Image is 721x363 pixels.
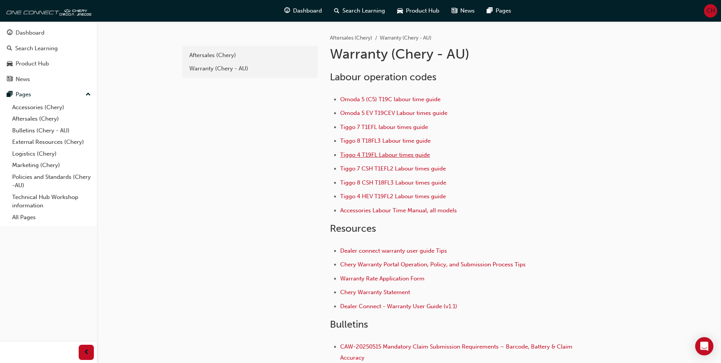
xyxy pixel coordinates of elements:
a: news-iconNews [445,3,481,19]
a: CAW-20250515 Mandatory Claim Submission Requirements – Barcode, Battery & Claim Accuracy [340,343,574,361]
button: DashboardSearch LearningProduct HubNews [3,24,94,88]
div: Dashboard [16,29,44,37]
a: car-iconProduct Hub [391,3,445,19]
span: up-icon [86,90,91,100]
a: All Pages [9,212,94,223]
span: pages-icon [7,91,13,98]
span: Bulletins [330,318,368,330]
a: Marketing (Chery) [9,159,94,171]
span: search-icon [334,6,339,16]
a: Dashboard [3,26,94,40]
a: Aftersales (Chery) [185,49,315,62]
div: Warranty (Chery - AU) [189,64,311,73]
span: news-icon [7,76,13,83]
button: Pages [3,88,94,102]
div: Aftersales (Chery) [189,51,311,60]
a: Technical Hub Workshop information [9,191,94,212]
div: Search Learning [15,44,58,53]
a: Dealer connect warranty user guide Tips [340,247,447,254]
span: car-icon [7,61,13,67]
span: pages-icon [487,6,493,16]
a: Accessories Labour Time Manual, all models [340,207,457,214]
a: Product Hub [3,57,94,71]
span: Resources [330,223,376,234]
a: Warranty (Chery - AU) [185,62,315,75]
a: Bulletins (Chery - AU) [9,125,94,137]
button: CH [704,4,717,18]
span: news-icon [452,6,457,16]
span: News [460,6,475,15]
span: prev-icon [84,348,89,357]
span: Dashboard [293,6,322,15]
div: Pages [16,90,31,99]
span: Labour operation codes [330,71,436,83]
span: guage-icon [284,6,290,16]
img: oneconnect [4,3,91,18]
a: search-iconSearch Learning [328,3,391,19]
a: Aftersales (Chery) [9,113,94,125]
span: CH [707,6,715,15]
li: Warranty (Chery - AU) [380,34,431,43]
a: Tiggo 4 T19FL Labour times guide [340,151,430,158]
div: Open Intercom Messenger [695,337,713,355]
a: Warranty Rate Application Form [340,275,425,282]
span: Search Learning [342,6,385,15]
a: Tiggo 8 T18FL3 Labour time guide [340,137,431,144]
a: Tiggo 7 T1EFL labour times guide [340,124,428,131]
a: Aftersales (Chery) [330,35,372,41]
div: Product Hub [16,59,49,68]
span: Product Hub [406,6,439,15]
a: Omoda 5 EV T19CEV Labour times guide [340,110,447,116]
a: Omoda 5 (C5) T19C labour time guide [340,96,441,103]
a: Policies and Standards (Chery -AU) [9,171,94,191]
a: Dealer Connect - Warranty User Guide (v1.1) [340,303,457,310]
span: Pages [496,6,511,15]
a: Search Learning [3,41,94,56]
span: car-icon [397,6,403,16]
a: External Resources (Chery) [9,136,94,148]
a: News [3,72,94,86]
a: pages-iconPages [481,3,517,19]
a: Chery Warranty Statement [340,289,410,296]
a: Accessories (Chery) [9,102,94,113]
a: Tiggo 8 CSH T18FL3 Labour times guide [340,179,446,186]
h1: Warranty (Chery - AU) [330,46,579,62]
a: Chery Warranty Portal Operation, Policy, and Submission Process Tips [340,261,526,268]
a: Tiggo 7 CSH T1EFL2 Labour times guide [340,165,446,172]
div: News [16,75,30,84]
a: guage-iconDashboard [278,3,328,19]
span: guage-icon [7,30,13,37]
a: Tiggo 4 HEV T19FL2 Labour times guide [340,193,446,200]
span: search-icon [7,45,12,52]
a: Logistics (Chery) [9,148,94,160]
